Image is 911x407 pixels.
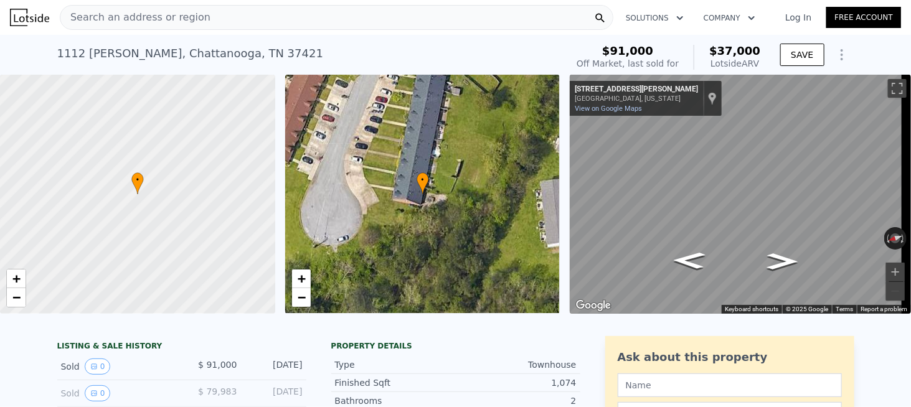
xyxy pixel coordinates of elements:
[292,288,311,307] a: Zoom out
[335,377,456,389] div: Finished Sqft
[57,341,306,353] div: LISTING & SALE HISTORY
[709,57,760,70] div: Lotside ARV
[575,85,698,95] div: [STREET_ADDRESS][PERSON_NAME]
[335,395,456,407] div: Bathrooms
[725,305,778,314] button: Keyboard shortcuts
[10,9,49,26] img: Lotside
[456,358,577,371] div: Townhouse
[884,230,908,246] button: Reset the view
[297,289,305,305] span: −
[61,385,172,401] div: Sold
[417,172,429,194] div: •
[85,385,111,401] button: View historical data
[754,250,811,273] path: Go South, Lenny Ln
[12,271,21,286] span: +
[694,7,765,29] button: Company
[573,297,614,314] a: Open this area in Google Maps (opens a new window)
[886,263,905,281] button: Zoom in
[292,269,311,288] a: Zoom in
[888,79,907,98] button: Toggle fullscreen view
[786,306,828,312] span: © 2025 Google
[85,358,111,375] button: View historical data
[335,358,456,371] div: Type
[829,42,854,67] button: Show Options
[826,7,901,28] a: Free Account
[577,57,679,70] div: Off Market, last sold for
[456,377,577,389] div: 1,074
[770,11,826,24] a: Log In
[60,10,210,25] span: Search an address or region
[456,395,577,407] div: 2
[61,358,172,375] div: Sold
[708,91,717,105] a: Show location on map
[131,174,144,185] span: •
[570,75,911,314] div: Street View
[900,227,907,250] button: Rotate clockwise
[331,341,580,351] div: Property details
[12,289,21,305] span: −
[417,174,429,185] span: •
[7,269,26,288] a: Zoom in
[247,358,303,375] div: [DATE]
[709,44,760,57] span: $37,000
[618,373,842,397] input: Name
[198,386,237,396] span: $ 79,983
[570,75,911,314] div: Map
[886,282,905,301] button: Zoom out
[884,227,891,250] button: Rotate counterclockwise
[247,385,303,401] div: [DATE]
[836,306,853,312] a: Terms (opens in new tab)
[618,349,842,366] div: Ask about this property
[659,248,719,273] path: Go North, Lenny Ln
[575,95,698,103] div: [GEOGRAPHIC_DATA], [US_STATE]
[297,271,305,286] span: +
[575,105,642,113] a: View on Google Maps
[780,44,824,66] button: SAVE
[131,172,144,194] div: •
[573,297,614,314] img: Google
[616,7,694,29] button: Solutions
[602,44,653,57] span: $91,000
[57,45,324,62] div: 1112 [PERSON_NAME] , Chattanooga , TN 37421
[861,306,907,312] a: Report a problem
[7,288,26,307] a: Zoom out
[198,360,237,370] span: $ 91,000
